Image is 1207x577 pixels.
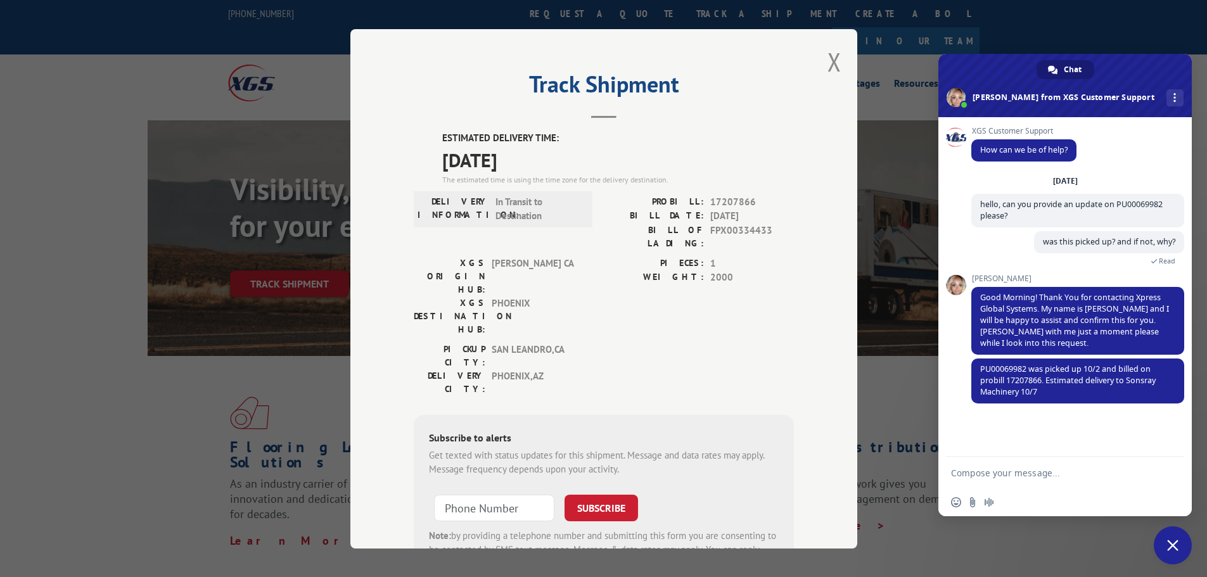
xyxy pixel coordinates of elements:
[434,494,554,521] input: Phone Number
[980,199,1163,221] span: hello, can you provide an update on PU00069982 please?
[492,369,577,395] span: PHOENIX , AZ
[604,223,704,250] label: BILL OF LADING:
[604,194,704,209] label: PROBILL:
[971,274,1184,283] span: [PERSON_NAME]
[1053,177,1078,185] div: [DATE]
[827,45,841,79] button: Close modal
[492,342,577,369] span: SAN LEANDRO , CA
[604,270,704,285] label: WEIGHT:
[414,342,485,369] label: PICKUP CITY:
[710,194,794,209] span: 17207866
[980,144,1068,155] span: How can we be of help?
[414,296,485,336] label: XGS DESTINATION HUB:
[604,209,704,224] label: BILL DATE:
[710,223,794,250] span: FPX00334433
[442,131,794,146] label: ESTIMATED DELIVERY TIME:
[495,194,581,223] span: In Transit to Destination
[442,145,794,174] span: [DATE]
[565,494,638,521] button: SUBSCRIBE
[984,497,994,507] span: Audio message
[429,528,779,571] div: by providing a telephone number and submitting this form you are consenting to be contacted by SM...
[1037,60,1094,79] div: Chat
[980,292,1169,348] span: Good Morning! Thank You for contacting Xpress Global Systems. My name is [PERSON_NAME] and I will...
[429,448,779,476] div: Get texted with status updates for this shipment. Message and data rates may apply. Message frequ...
[951,467,1151,479] textarea: Compose your message...
[971,127,1076,136] span: XGS Customer Support
[414,256,485,296] label: XGS ORIGIN HUB:
[980,364,1156,397] span: PU00069982 was picked up 10/2 and billed on probill 17207866. Estimated delivery to Sonsray Machi...
[414,369,485,395] label: DELIVERY CITY:
[414,75,794,99] h2: Track Shipment
[1154,526,1192,564] div: Close chat
[968,497,978,507] span: Send a file
[951,497,961,507] span: Insert an emoji
[492,256,577,296] span: [PERSON_NAME] CA
[1064,60,1082,79] span: Chat
[418,194,489,223] label: DELIVERY INFORMATION:
[492,296,577,336] span: PHOENIX
[442,174,794,185] div: The estimated time is using the time zone for the delivery destination.
[429,429,779,448] div: Subscribe to alerts
[1043,236,1175,247] span: was this picked up? and if not, why?
[710,256,794,270] span: 1
[710,270,794,285] span: 2000
[1166,89,1184,106] div: More channels
[604,256,704,270] label: PIECES:
[429,529,451,541] strong: Note:
[710,209,794,224] span: [DATE]
[1159,257,1175,265] span: Read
